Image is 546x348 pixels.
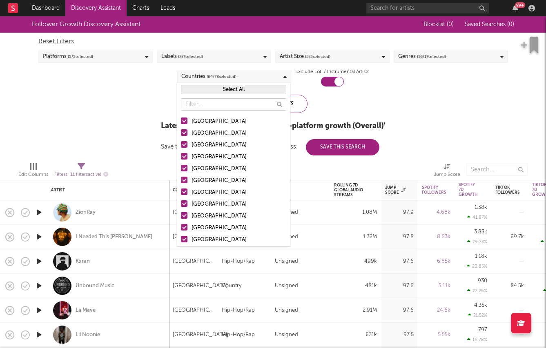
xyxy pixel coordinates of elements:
div: 97.6 [385,306,414,315]
a: ZionRay [76,209,96,216]
div: [GEOGRAPHIC_DATA] [192,199,286,209]
div: Jump Score [434,160,460,183]
div: Filters(11 filters active) [54,160,108,183]
div: 20.85 % [467,264,487,269]
div: Spotify Followers [422,185,446,195]
button: Save This Search [306,139,379,155]
div: 21.52 % [468,313,487,318]
div: [GEOGRAPHIC_DATA] [192,188,286,197]
div: Labels [161,52,203,62]
span: ( 5 / 5 selected) [305,52,330,62]
div: [GEOGRAPHIC_DATA] [173,208,214,217]
div: [GEOGRAPHIC_DATA] [192,223,286,233]
div: [GEOGRAPHIC_DATA] [173,257,214,266]
div: Tiktok Followers [495,185,520,195]
div: [GEOGRAPHIC_DATA] [192,164,286,174]
span: ( 5 / 5 selected) [68,52,93,62]
div: Unsigned [275,306,298,315]
a: Kxran [76,258,90,265]
div: Label [275,188,322,193]
div: Save this search and bookmark it for easy access: [161,144,379,150]
div: 797 [478,327,487,332]
div: Hip-Hop/Rap [222,306,255,315]
div: Rolling 7D Global Audio Streams [334,183,365,197]
div: 1.38k [475,205,487,210]
div: Edit Columns [18,170,48,180]
div: [GEOGRAPHIC_DATA] [192,211,286,221]
div: 97.9 [385,208,414,217]
div: 4.68k [422,208,450,217]
div: [GEOGRAPHIC_DATA] [192,117,286,126]
div: 41.87 % [467,215,487,220]
div: 5.55k [422,330,450,340]
span: ( 16 / 17 selected) [417,52,446,62]
div: 1.18k [475,254,487,259]
div: 24.6k [422,306,450,315]
div: [GEOGRAPHIC_DATA] [173,306,214,315]
span: ( 11 filters active) [69,173,101,177]
div: Artist Size [280,52,330,62]
div: Latest Results for Your Search ' Cross-platform growth (Overall) ' [161,121,386,131]
div: Countries [181,72,236,82]
div: 2.91M [334,306,377,315]
a: I Needed This [PERSON_NAME] [76,233,152,241]
div: 5.11k [422,281,450,291]
div: Unsigned [275,281,298,291]
div: 69.7k [495,232,524,242]
div: Spotify 7D Growth [459,182,478,197]
input: Filter... [181,98,286,111]
div: 4.35k [474,303,487,308]
span: ( 2 / 7 selected) [178,52,203,62]
button: Select All [181,85,286,94]
div: [GEOGRAPHIC_DATA] [192,152,286,162]
div: Country [173,188,209,193]
a: Unbound Music [76,282,114,290]
span: ( 64 / 78 selected) [207,72,236,82]
div: Reset Filters [38,37,508,47]
div: 97.8 [385,232,414,242]
div: 481k [334,281,377,291]
label: Exclude Lofi / Instrumental Artists [295,67,369,77]
div: Jump Score [385,185,406,195]
div: 97.6 [385,281,414,291]
div: 16.78 % [467,337,487,342]
div: Follower Growth Discovery Assistant [32,20,140,29]
div: [GEOGRAPHIC_DATA] [192,176,286,186]
button: Saved Searches (0) [462,21,514,28]
div: 97.6 [385,257,414,266]
div: Platforms [43,52,93,62]
div: 84.5k [495,281,524,291]
div: [GEOGRAPHIC_DATA] [192,140,286,150]
div: Unsigned [275,257,298,266]
span: Blocklist [423,22,454,27]
div: Edit Columns [18,160,48,183]
a: La Mave [76,307,96,314]
div: 930 [478,278,487,284]
div: Jump Score [434,170,460,180]
div: Country [222,281,241,291]
div: 99 + [515,2,525,8]
div: [GEOGRAPHIC_DATA] [173,281,228,291]
a: Lil Noonie [76,331,100,339]
input: Search for artists [366,3,489,13]
div: 1.32M [334,232,377,242]
div: [GEOGRAPHIC_DATA] [192,129,286,138]
div: 97.5 [385,330,414,340]
div: Artist [51,188,161,193]
div: 22.26 % [467,288,487,293]
div: Genres [398,52,446,62]
div: Unsigned [275,330,298,340]
div: [GEOGRAPHIC_DATA] [173,330,228,340]
button: 99+ [513,5,518,11]
span: ( 0 ) [447,22,454,27]
div: 3.83k [474,229,487,235]
div: 631k [334,330,377,340]
span: ( 0 ) [507,22,514,27]
div: [GEOGRAPHIC_DATA] [192,235,286,245]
